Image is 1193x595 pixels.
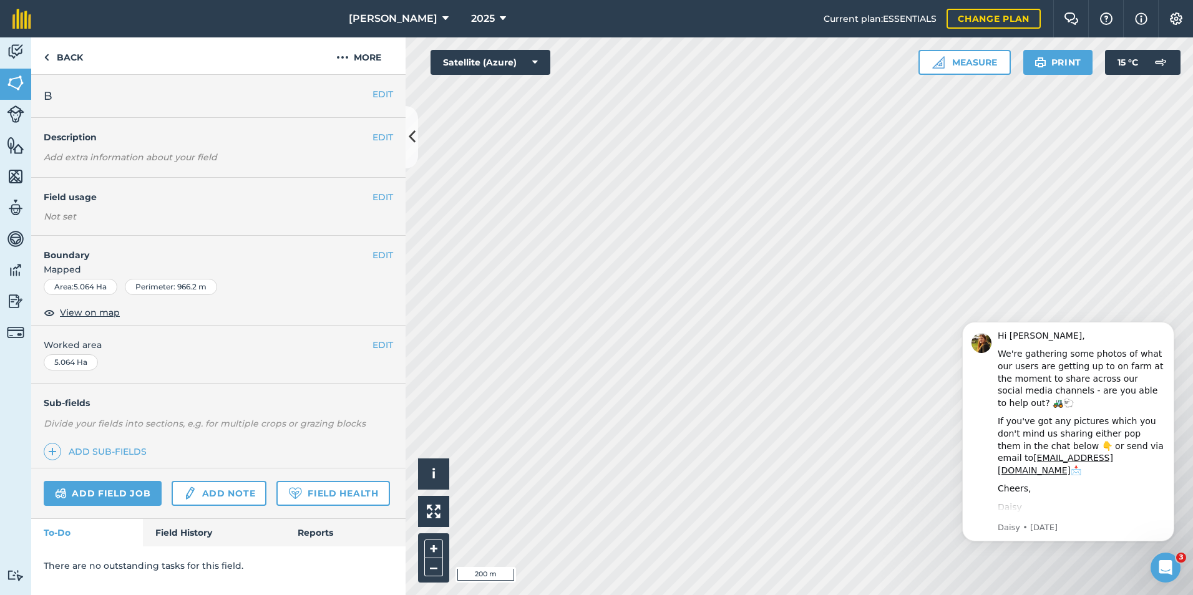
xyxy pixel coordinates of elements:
iframe: Intercom live chat [1151,553,1181,583]
h4: Sub-fields [31,396,406,410]
img: svg+xml;base64,PHN2ZyB4bWxucz0iaHR0cDovL3d3dy53My5vcmcvMjAwMC9zdmciIHdpZHRoPSIxNyIgaGVpZ2h0PSIxNy... [1135,11,1147,26]
em: Divide your fields into sections, e.g. for multiple crops or grazing blocks [44,418,366,429]
span: 3 [1176,553,1186,563]
img: svg+xml;base64,PD94bWwgdmVyc2lvbj0iMS4wIiBlbmNvZGluZz0idXRmLTgiPz4KPCEtLSBHZW5lcmF0b3I6IEFkb2JlIE... [7,198,24,217]
img: fieldmargin Logo [12,9,31,29]
a: Reports [285,519,406,546]
img: svg+xml;base64,PHN2ZyB4bWxucz0iaHR0cDovL3d3dy53My5vcmcvMjAwMC9zdmciIHdpZHRoPSIxOSIgaGVpZ2h0PSIyNC... [1035,55,1046,70]
img: svg+xml;base64,PD94bWwgdmVyc2lvbj0iMS4wIiBlbmNvZGluZz0idXRmLTgiPz4KPCEtLSBHZW5lcmF0b3I6IEFkb2JlIE... [7,324,24,341]
button: EDIT [373,190,393,204]
img: svg+xml;base64,PD94bWwgdmVyc2lvbj0iMS4wIiBlbmNvZGluZz0idXRmLTgiPz4KPCEtLSBHZW5lcmF0b3I6IEFkb2JlIE... [7,261,24,279]
a: Field History [143,519,285,546]
img: Four arrows, one pointing top left, one top right, one bottom right and the last bottom left [427,505,441,518]
button: More [312,37,406,74]
img: svg+xml;base64,PHN2ZyB4bWxucz0iaHR0cDovL3d3dy53My5vcmcvMjAwMC9zdmciIHdpZHRoPSI1NiIgaGVpZ2h0PSI2MC... [7,167,24,186]
a: Add note [172,481,266,506]
img: svg+xml;base64,PHN2ZyB4bWxucz0iaHR0cDovL3d3dy53My5vcmcvMjAwMC9zdmciIHdpZHRoPSIyMCIgaGVpZ2h0PSIyNC... [336,50,349,65]
span: 2025 [471,11,495,26]
button: Measure [918,50,1011,75]
img: svg+xml;base64,PHN2ZyB4bWxucz0iaHR0cDovL3d3dy53My5vcmcvMjAwMC9zdmciIHdpZHRoPSIxOCIgaGVpZ2h0PSIyNC... [44,305,55,320]
div: Not set [44,210,393,223]
button: EDIT [373,130,393,144]
span: i [432,466,436,481]
div: Perimeter : 966.2 m [125,279,217,295]
img: svg+xml;base64,PD94bWwgdmVyc2lvbj0iMS4wIiBlbmNvZGluZz0idXRmLTgiPz4KPCEtLSBHZW5lcmF0b3I6IEFkb2JlIE... [7,230,24,248]
h4: Boundary [31,236,373,262]
img: svg+xml;base64,PD94bWwgdmVyc2lvbj0iMS4wIiBlbmNvZGluZz0idXRmLTgiPz4KPCEtLSBHZW5lcmF0b3I6IEFkb2JlIE... [7,569,24,581]
img: svg+xml;base64,PHN2ZyB4bWxucz0iaHR0cDovL3d3dy53My5vcmcvMjAwMC9zdmciIHdpZHRoPSIxNCIgaGVpZ2h0PSIyNC... [48,444,57,459]
h4: Description [44,130,393,144]
a: Add sub-fields [44,443,152,460]
span: View on map [60,306,120,319]
div: 5.064 Ha [44,354,98,370]
img: svg+xml;base64,PD94bWwgdmVyc2lvbj0iMS4wIiBlbmNvZGluZz0idXRmLTgiPz4KPCEtLSBHZW5lcmF0b3I6IEFkb2JlIE... [7,292,24,311]
h4: Field usage [44,190,373,204]
button: EDIT [373,248,393,262]
button: + [424,539,443,558]
button: EDIT [373,338,393,352]
span: Worked area [44,338,393,352]
img: svg+xml;base64,PHN2ZyB4bWxucz0iaHR0cDovL3d3dy53My5vcmcvMjAwMC9zdmciIHdpZHRoPSI5IiBoZWlnaHQ9IjI0Ii... [44,50,49,65]
div: Area : 5.064 Ha [44,279,117,295]
button: i [418,458,449,490]
img: svg+xml;base64,PHN2ZyB4bWxucz0iaHR0cDovL3d3dy53My5vcmcvMjAwMC9zdmciIHdpZHRoPSI1NiIgaGVpZ2h0PSI2MC... [7,136,24,155]
a: Change plan [947,9,1041,29]
img: A cog icon [1169,12,1184,25]
span: [PERSON_NAME] [349,11,437,26]
span: B [44,87,52,105]
button: – [424,558,443,576]
button: Print [1023,50,1093,75]
iframe: Intercom notifications message [943,303,1193,561]
img: svg+xml;base64,PD94bWwgdmVyc2lvbj0iMS4wIiBlbmNvZGluZz0idXRmLTgiPz4KPCEtLSBHZW5lcmF0b3I6IEFkb2JlIE... [7,42,24,61]
span: 15 ° C [1118,50,1138,75]
img: svg+xml;base64,PHN2ZyB4bWxucz0iaHR0cDovL3d3dy53My5vcmcvMjAwMC9zdmciIHdpZHRoPSI1NiIgaGVpZ2h0PSI2MC... [7,74,24,92]
button: 15 °C [1105,50,1181,75]
button: View on map [44,305,120,320]
span: Mapped [31,263,406,276]
a: Back [31,37,95,74]
a: Add field job [44,481,162,506]
img: svg+xml;base64,PD94bWwgdmVyc2lvbj0iMS4wIiBlbmNvZGluZz0idXRmLTgiPz4KPCEtLSBHZW5lcmF0b3I6IEFkb2JlIE... [7,105,24,123]
img: Ruler icon [932,56,945,69]
img: svg+xml;base64,PD94bWwgdmVyc2lvbj0iMS4wIiBlbmNvZGluZz0idXRmLTgiPz4KPCEtLSBHZW5lcmF0b3I6IEFkb2JlIE... [183,486,197,501]
img: svg+xml;base64,PD94bWwgdmVyc2lvbj0iMS4wIiBlbmNvZGluZz0idXRmLTgiPz4KPCEtLSBHZW5lcmF0b3I6IEFkb2JlIE... [55,486,67,501]
a: Field Health [276,481,389,506]
em: Add extra information about your field [44,152,217,163]
img: svg+xml;base64,PD94bWwgdmVyc2lvbj0iMS4wIiBlbmNvZGluZz0idXRmLTgiPz4KPCEtLSBHZW5lcmF0b3I6IEFkb2JlIE... [1148,50,1173,75]
img: Two speech bubbles overlapping with the left bubble in the forefront [1064,12,1079,25]
span: Current plan : ESSENTIALS [824,12,937,26]
button: EDIT [373,87,393,101]
p: There are no outstanding tasks for this field. [44,559,393,573]
a: To-Do [31,519,143,546]
img: A question mark icon [1099,12,1114,25]
button: Satellite (Azure) [431,50,550,75]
